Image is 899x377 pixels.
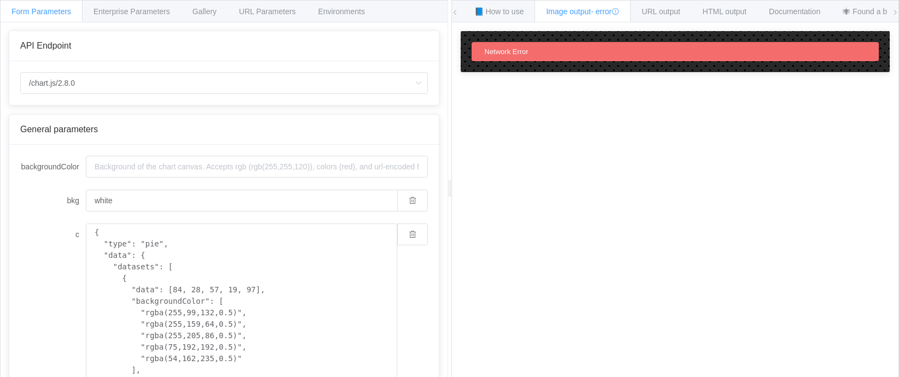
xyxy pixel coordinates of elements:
span: Image output [546,7,619,16]
label: bkg [20,190,86,211]
label: c [20,223,86,245]
span: Documentation [769,7,820,16]
label: backgroundColor [20,156,86,178]
input: Background of the chart canvas. Accepts rgb (rgb(255,255,120)), colors (red), and url-encoded hex... [86,156,428,178]
input: Background of the chart canvas. Accepts rgb (rgb(255,255,120)), colors (red), and url-encoded hex... [86,190,397,211]
span: URL output [642,7,680,16]
span: General parameters [20,125,98,134]
span: Form Parameters [11,7,71,16]
span: Gallery [192,7,216,16]
span: API Endpoint [20,41,71,50]
span: Enterprise Parameters [93,7,170,16]
span: - error [591,7,619,16]
span: Environments [318,7,365,16]
span: 📘 How to use [474,7,524,16]
input: Select [20,72,428,94]
span: HTML output [703,7,747,16]
span: URL Parameters [239,7,296,16]
span: Network Error [485,48,528,56]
